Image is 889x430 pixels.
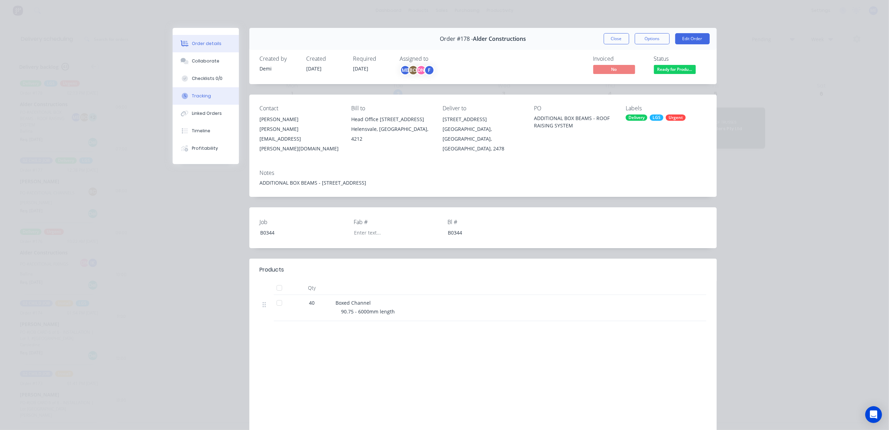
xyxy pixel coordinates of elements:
[400,65,435,75] button: MEBCDNF
[173,70,239,87] button: Checklists 0/0
[260,170,706,176] div: Notes
[173,140,239,157] button: Profitability
[192,110,222,117] div: Linked Orders
[192,40,221,47] div: Order details
[260,124,340,154] div: [PERSON_NAME][EMAIL_ADDRESS][PERSON_NAME][DOMAIN_NAME]
[354,218,441,226] label: Fab #
[593,55,646,62] div: Invoiced
[336,299,371,306] span: Boxed Channel
[650,114,663,121] div: LGS
[307,65,322,72] span: [DATE]
[400,55,470,62] div: Assigned to
[260,266,284,274] div: Products
[442,228,529,238] div: B0344
[534,114,615,129] div: ADDITIONAL BOX BEAMS - ROOF RAISING SYSTEM
[593,65,635,74] span: No
[353,65,369,72] span: [DATE]
[424,65,435,75] div: F
[666,114,686,121] div: Urgent
[192,75,223,82] div: Checklists 0/0
[341,308,395,315] span: 90.75 - 6000mm length
[351,114,431,124] div: Head Office [STREET_ADDRESS]
[534,105,615,112] div: PO
[654,65,696,74] span: Ready for Produ...
[443,124,523,154] div: [GEOGRAPHIC_DATA], [GEOGRAPHIC_DATA], [GEOGRAPHIC_DATA], 2478
[351,114,431,144] div: Head Office [STREET_ADDRESS]Helensvale, [GEOGRAPHIC_DATA], 4212
[255,228,342,238] div: B0344
[635,33,670,44] button: Options
[416,65,427,75] div: DN
[408,65,419,75] div: BC
[626,114,647,121] div: Delivery
[260,65,298,72] div: Demi
[260,55,298,62] div: Created by
[443,114,523,124] div: [STREET_ADDRESS]
[260,179,706,186] div: ADDITIONAL BOX BEAMS - [STREET_ADDRESS]
[351,124,431,144] div: Helensvale, [GEOGRAPHIC_DATA], 4212
[473,36,526,42] span: Alder Constructions
[192,93,211,99] div: Tracking
[447,218,535,226] label: Bl #
[307,55,345,62] div: Created
[192,145,218,151] div: Profitability
[173,122,239,140] button: Timeline
[440,36,473,42] span: Order #178 -
[192,128,210,134] div: Timeline
[192,58,219,64] div: Collaborate
[173,52,239,70] button: Collaborate
[291,281,333,295] div: Qty
[626,105,706,112] div: Labels
[173,35,239,52] button: Order details
[260,114,340,154] div: [PERSON_NAME][PERSON_NAME][EMAIL_ADDRESS][PERSON_NAME][DOMAIN_NAME]
[654,55,706,62] div: Status
[675,33,710,44] button: Edit Order
[654,65,696,75] button: Ready for Produ...
[173,105,239,122] button: Linked Orders
[443,105,523,112] div: Deliver to
[260,114,340,124] div: [PERSON_NAME]
[443,114,523,154] div: [STREET_ADDRESS][GEOGRAPHIC_DATA], [GEOGRAPHIC_DATA], [GEOGRAPHIC_DATA], 2478
[604,33,629,44] button: Close
[309,299,315,306] span: 40
[173,87,239,105] button: Tracking
[865,406,882,423] div: Open Intercom Messenger
[351,105,431,112] div: Bill to
[353,55,392,62] div: Required
[260,105,340,112] div: Contact
[400,65,410,75] div: ME
[260,218,347,226] label: Job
